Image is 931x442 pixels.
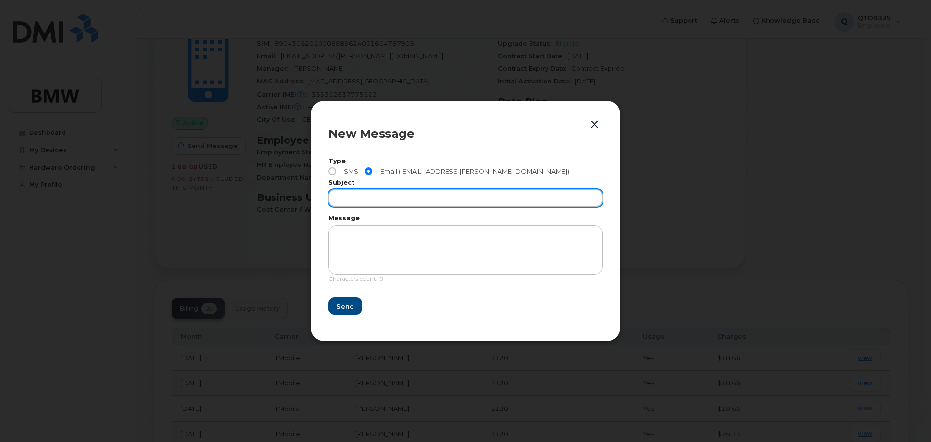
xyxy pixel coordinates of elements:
[376,167,569,175] span: Email ([EMAIL_ADDRESS][PERSON_NAME][DOMAIN_NAME])
[328,180,603,186] label: Subject
[328,297,362,315] button: Send
[328,167,336,175] input: SMS
[889,400,924,435] iframe: Messenger Launcher
[340,167,358,175] span: SMS
[328,158,603,164] label: Type
[328,275,603,289] div: Characters count: 0
[328,215,603,222] label: Message
[328,128,603,140] div: New Message
[337,302,354,311] span: Send
[365,167,372,175] input: Email ([EMAIL_ADDRESS][PERSON_NAME][DOMAIN_NAME])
